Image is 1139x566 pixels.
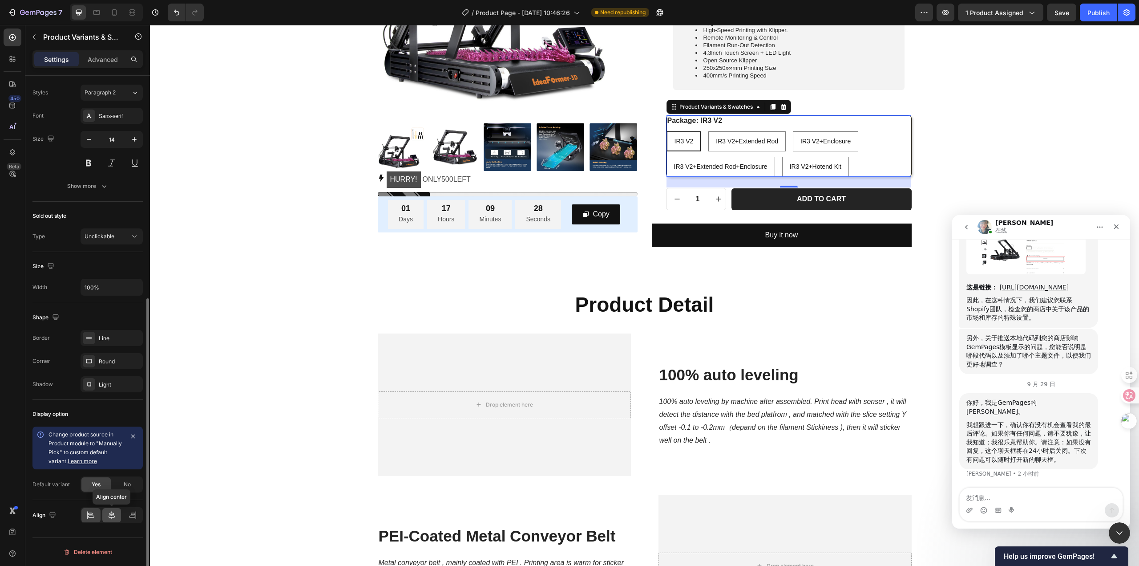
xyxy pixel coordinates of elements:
[81,85,143,101] button: Paragraph 2
[7,178,171,274] div: Annie说…
[4,4,66,21] button: 7
[237,146,321,163] p: ONLY LEFT
[32,334,50,342] div: Border
[99,358,141,366] div: Round
[336,376,383,383] div: Drop element here
[566,113,628,120] span: IR3 V2+Extended Rod
[99,381,141,389] div: Light
[81,228,143,244] button: Unclickable
[472,8,474,17] span: /
[545,24,750,32] li: 4.3lnch Touch Screen + LED Light
[502,199,762,222] button: Buy it now
[85,233,114,240] span: Unclickable
[47,69,117,76] a: [URL][DOMAIN_NAME]
[545,2,750,9] li: High-Speed Printing with Klipper.
[228,309,481,451] div: Background Image
[43,32,119,42] p: Product Variants & Swatches
[582,163,762,185] button: Add to cart
[640,138,691,145] span: IR3 V2+Hotend Kit
[965,8,1023,17] span: 1 product assigned
[422,179,470,200] button: Copy
[509,373,757,419] span: 100% auto leveling by machine after assembled. Print head with senser , it will detect the distan...
[124,480,131,489] span: No
[545,40,750,47] li: 250x250x∞mm Printing Size
[528,78,605,86] div: Product Variants & Swatches
[14,183,139,201] div: 你好，我是GemPages的[PERSON_NAME]。
[68,458,97,464] a: Learn more
[958,4,1043,21] button: 1 product assigned
[476,8,570,17] span: Product Page - [DATE] 10:46:26
[7,114,146,159] div: 另外，关于推送本地代码到您的商店影响GemPages模板显示的问题，您能否说明是哪段代码以及添加了哪个主题文件，以便我们更好地调查？
[14,81,139,107] div: 因此，在这种情况下，我们建议您联系Shopify团队，检查您的商店中关于该产品的市场和库存的特殊设置。
[99,334,141,342] div: Line
[288,189,304,200] p: Hours
[57,292,64,299] button: Start recording
[32,89,48,97] div: Styles
[524,138,618,145] span: IR3 V2+Extended Rod+Enclosure
[545,17,750,24] li: Filament Run-Out Detection
[32,112,44,120] div: Font
[81,279,142,295] input: Auto
[28,292,35,299] button: 表情符号选取器
[7,166,171,178] div: 9 月 29 日
[237,147,271,163] mark: HURRY!
[517,90,574,102] legend: Package: IR3 V2
[32,133,56,145] div: Size
[32,261,56,273] div: Size
[545,32,750,40] li: Open Source Klipper
[32,545,143,559] button: Delete element
[85,89,116,97] span: Paragraph 2
[525,113,544,120] span: IR3 V2
[67,182,109,191] div: Show more
[92,480,101,489] span: Yes
[617,537,664,545] div: Drop element here
[558,163,579,185] button: increment
[1109,522,1130,544] iframe: Intercom live chat
[1087,8,1110,17] div: Publish
[8,273,170,288] textarea: 发消息...
[32,357,50,365] div: Corner
[329,189,351,200] p: Minutes
[425,268,564,291] strong: Product Detail
[32,410,68,418] div: Display option
[32,380,53,388] div: Shadow
[329,179,351,189] div: 09
[14,69,45,76] b: 这是链接：
[44,55,69,64] p: Settings
[952,215,1130,529] iframe: Intercom live chat
[376,179,400,189] div: 28
[1054,9,1069,16] span: Save
[42,292,49,299] button: GIF 选取器
[647,170,696,179] div: Add to cart
[249,189,263,200] p: Days
[376,189,400,200] p: Seconds
[153,288,167,302] button: 发送消息…
[288,179,304,189] div: 17
[14,256,87,261] div: [PERSON_NAME] • 2 小时前
[150,25,1139,566] iframe: Design area
[32,509,58,521] div: Align
[1047,4,1076,21] button: Save
[32,232,45,240] div: Type
[538,163,558,185] input: quantity
[14,119,139,154] div: 另外，关于推送本地代码到您的商店影响GemPages模板显示的问题，您能否说明是哪段代码以及添加了哪个主题文件，以便我们更好地调查？
[48,431,122,464] span: Change product source in Product module to "Manually Pick" to custom default variant.
[63,547,112,558] div: Delete element
[228,309,481,451] video: Video
[517,163,538,185] button: decrement
[7,178,146,254] div: 你好，我是GemPages的[PERSON_NAME]。我想跟进一下，确认你有没有机会查看我的最后评论。如果你有任何问题，请不要犹豫，让我知道；我很乐意帮助你。请注意：如果没有回复，这个聊天框将...
[545,47,750,55] li: 400mm/s Printing Speed
[14,292,21,299] button: 上传附件
[443,183,460,196] div: Copy
[600,8,646,16] span: Need republishing
[32,212,66,220] div: Sold out style
[291,151,303,158] span: 500
[8,95,21,102] div: 450
[32,480,70,489] div: Default variant
[1080,4,1117,21] button: Publish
